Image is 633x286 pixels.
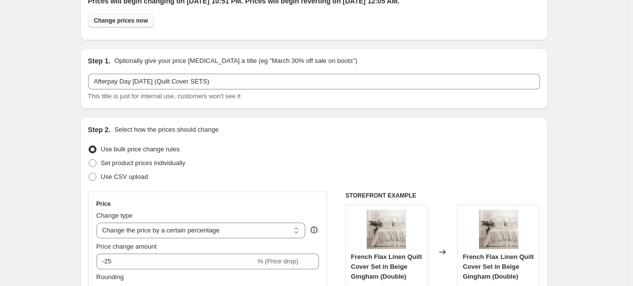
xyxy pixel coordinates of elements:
span: Use CSV upload [101,173,148,180]
p: Optionally give your price [MEDICAL_DATA] a title (eg "March 30% off sale on boots") [114,56,357,66]
h2: Step 2. [88,125,111,135]
span: Use bulk price change rules [101,145,180,153]
span: French Flax Linen Quilt Cover Set in Beige Gingham (Double) [463,253,534,280]
img: BeigeGing_QC_03_b1b24557-9e52-43b3-86c2-4b79dbdb0fd1_80x.jpg [367,210,406,249]
span: Change type [96,212,133,219]
h2: Step 1. [88,56,111,66]
img: BeigeGing_QC_03_b1b24557-9e52-43b3-86c2-4b79dbdb0fd1_80x.jpg [479,210,518,249]
h3: Price [96,200,111,208]
input: -15 [96,254,255,269]
span: % (Price drop) [257,257,298,265]
div: help [309,225,319,235]
p: Select how the prices should change [114,125,219,135]
button: Change prices now [88,14,154,28]
span: This title is just for internal use, customers won't see it [88,92,241,100]
span: Rounding [96,273,124,281]
span: Price change amount [96,243,157,250]
h6: STOREFRONT EXAMPLE [346,192,540,200]
span: Set product prices individually [101,159,186,167]
span: Change prices now [94,17,148,25]
span: French Flax Linen Quilt Cover Set in Beige Gingham (Double) [351,253,422,280]
input: 30% off holiday sale [88,74,540,89]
